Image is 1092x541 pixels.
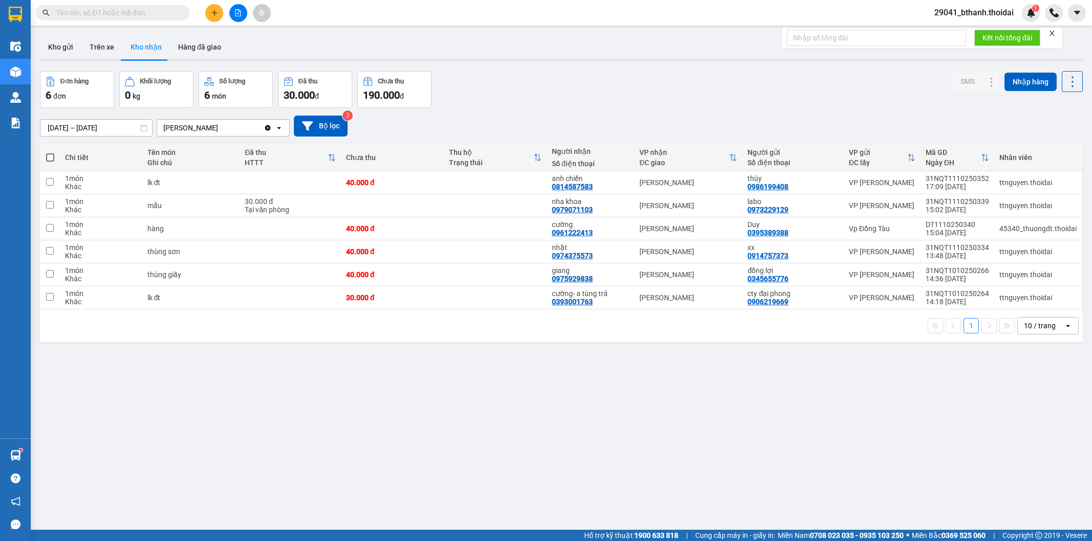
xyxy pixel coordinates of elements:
div: anh chiến [552,174,629,183]
div: 0395389388 [747,229,788,237]
div: Duy [747,220,839,229]
div: 0975929838 [552,275,593,283]
div: 17:09 [DATE] [926,183,989,191]
img: warehouse-icon [10,66,21,77]
div: VP gửi [849,148,907,156]
div: Đơn hàng [60,78,89,85]
span: đ [400,92,404,100]
div: Ghi chú [147,159,235,167]
th: Toggle SortBy [444,144,547,171]
span: Miền Bắc [912,530,986,541]
div: Khác [65,298,137,306]
button: Bộ lọc [294,116,348,137]
div: labo [747,197,839,206]
span: notification [11,497,20,506]
button: 1 [963,318,979,333]
div: xx [747,243,839,252]
div: Nhân viên [999,153,1077,162]
div: 0974375573 [552,252,593,260]
span: Miền Nam [778,530,904,541]
button: file-add [229,4,247,22]
div: VP [PERSON_NAME] [849,247,915,256]
div: 0814587583 [552,183,593,191]
button: Đơn hàng6đơn [40,71,114,108]
div: VP [PERSON_NAME] [849,178,915,187]
div: hàng [147,224,235,233]
img: warehouse-icon [10,450,21,461]
span: 29041_bthanh.thoidai [926,6,1022,19]
span: 0 [125,89,131,101]
span: 30.000 [284,89,315,101]
div: ttnguyen.thoidai [999,270,1077,279]
button: Hàng đã giao [170,35,229,59]
div: [PERSON_NAME] [639,224,738,233]
svg: open [275,124,283,132]
div: ttnguyen.thoidai [999,294,1077,302]
div: lk đt [147,178,235,187]
div: 40.000 đ [346,178,439,187]
div: thùng giấy [147,270,235,279]
button: aim [253,4,271,22]
sup: 1 [19,448,23,452]
button: plus [205,4,223,22]
span: close [1048,30,1056,37]
div: Chưa thu [346,153,439,162]
div: 0906219669 [747,298,788,306]
svg: open [1064,322,1072,330]
div: [PERSON_NAME] [639,201,738,210]
th: Toggle SortBy [844,144,920,171]
span: 6 [46,89,51,101]
div: Trạng thái [449,159,533,167]
div: 30.000 đ [245,197,336,206]
div: 15:02 [DATE] [926,206,989,214]
div: HTTT [245,159,328,167]
th: Toggle SortBy [634,144,743,171]
span: caret-down [1073,8,1082,17]
span: question-circle [11,474,20,483]
span: đ [315,92,319,100]
button: Nhập hàng [1004,73,1057,91]
div: mẫu [147,201,235,210]
div: 0973229129 [747,206,788,214]
span: | [686,530,688,541]
div: 31NQT1010250264 [926,289,989,298]
div: Thu hộ [449,148,533,156]
button: Khối lượng0kg [119,71,194,108]
div: 14:36 [DATE] [926,275,989,283]
th: Toggle SortBy [240,144,341,171]
button: Chưa thu190.000đ [357,71,432,108]
div: 31NQT1110250334 [926,243,989,252]
img: icon-new-feature [1026,8,1036,17]
span: search [42,9,50,16]
div: Đã thu [245,148,328,156]
div: nhật [552,243,629,252]
img: phone-icon [1050,8,1059,17]
div: 1 món [65,289,137,298]
button: Kho nhận [122,35,170,59]
img: logo-vxr [9,7,22,22]
div: VP nhận [639,148,730,156]
span: Cung cấp máy in - giấy in: [695,530,775,541]
div: 40.000 đ [346,224,439,233]
span: plus [211,9,218,16]
div: 0961222413 [552,229,593,237]
span: món [212,92,226,100]
div: ttnguyen.thoidai [999,247,1077,256]
button: caret-down [1068,4,1086,22]
div: cường [552,220,629,229]
div: Mã GD [926,148,981,156]
div: [PERSON_NAME] [639,247,738,256]
sup: 3 [342,110,353,121]
button: Trên xe [81,35,122,59]
div: ttnguyen.thoidai [999,178,1077,187]
div: 0393001763 [552,298,593,306]
div: 1 món [65,197,137,206]
div: 1 món [65,243,137,252]
input: Select a date range. [40,120,152,136]
div: đồng lợi [747,266,839,275]
span: 190.000 [363,89,400,101]
span: aim [258,9,265,16]
span: Kết nối tổng đài [982,32,1032,43]
span: Hỗ trợ kỹ thuật: [584,530,678,541]
button: Đã thu30.000đ [278,71,352,108]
